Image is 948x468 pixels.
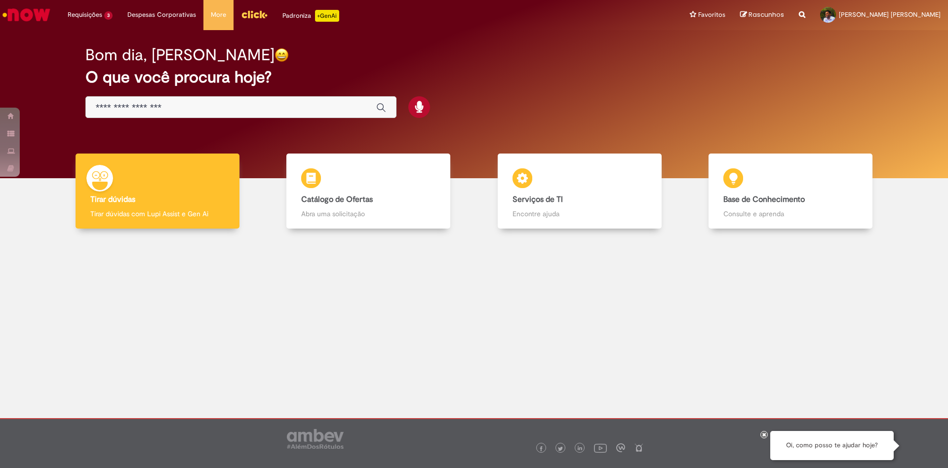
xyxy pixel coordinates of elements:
img: happy-face.png [275,48,289,62]
img: logo_footer_linkedin.png [578,446,583,452]
div: Oi, como posso te ajudar hoje? [770,431,894,460]
a: Serviços de TI Encontre ajuda [474,154,685,229]
p: +GenAi [315,10,339,22]
span: Rascunhos [749,10,784,19]
h2: O que você procura hoje? [85,69,863,86]
a: Base de Conhecimento Consulte e aprenda [685,154,897,229]
span: 3 [104,11,113,20]
img: logo_footer_facebook.png [539,446,544,451]
span: Favoritos [698,10,725,20]
p: Consulte e aprenda [723,209,858,219]
img: logo_footer_naosei.png [634,443,643,452]
b: Serviços de TI [513,195,563,204]
b: Base de Conhecimento [723,195,805,204]
img: logo_footer_workplace.png [616,443,625,452]
span: Despesas Corporativas [127,10,196,20]
h2: Bom dia, [PERSON_NAME] [85,46,275,64]
img: click_logo_yellow_360x200.png [241,7,268,22]
div: Padroniza [282,10,339,22]
span: [PERSON_NAME] [PERSON_NAME] [839,10,941,19]
a: Rascunhos [740,10,784,20]
a: Tirar dúvidas Tirar dúvidas com Lupi Assist e Gen Ai [52,154,263,229]
span: More [211,10,226,20]
button: Iniciar Conversa de Suporte [904,431,933,461]
img: logo_footer_youtube.png [594,441,607,454]
img: logo_footer_ambev_rotulo_gray.png [287,429,344,449]
p: Tirar dúvidas com Lupi Assist e Gen Ai [90,209,225,219]
p: Encontre ajuda [513,209,647,219]
img: ServiceNow [1,5,52,25]
a: Catálogo de Ofertas Abra uma solicitação [263,154,474,229]
b: Catálogo de Ofertas [301,195,373,204]
p: Abra uma solicitação [301,209,435,219]
span: Requisições [68,10,102,20]
img: logo_footer_twitter.png [558,446,563,451]
b: Tirar dúvidas [90,195,135,204]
